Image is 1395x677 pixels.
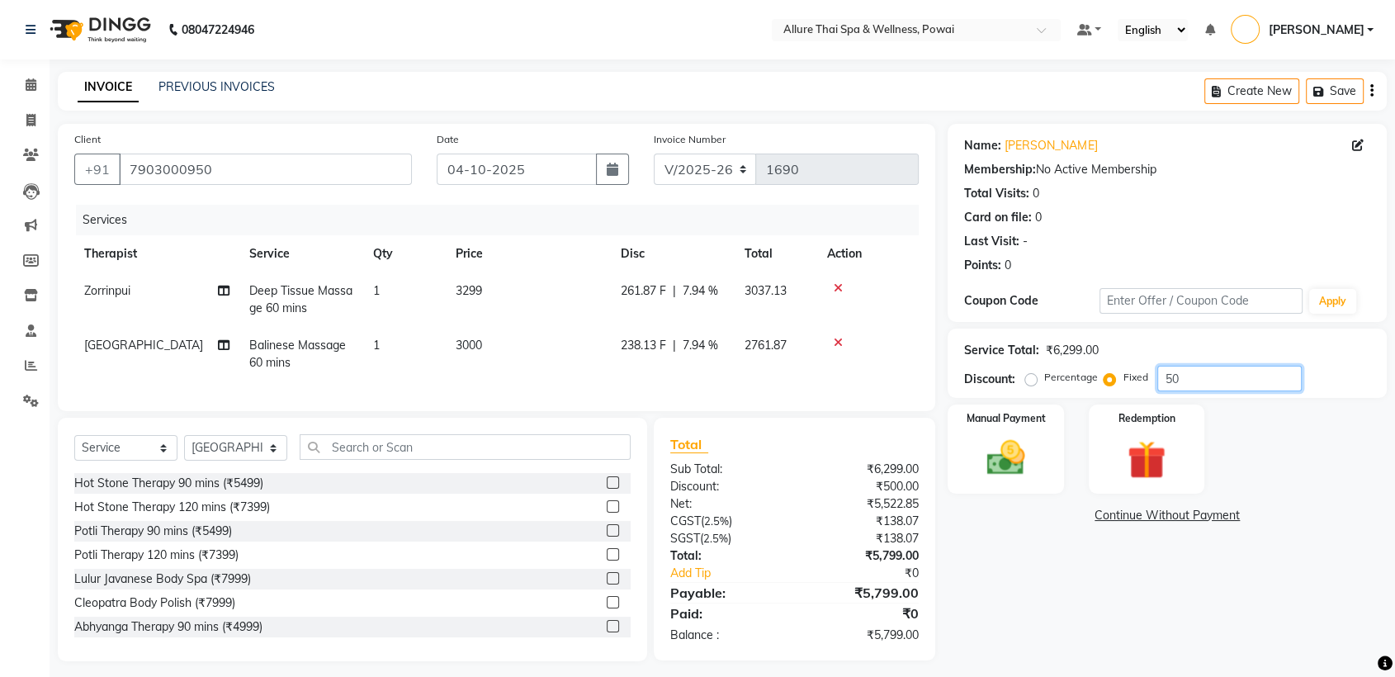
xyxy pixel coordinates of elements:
div: Services [76,205,931,235]
span: 238.13 F [621,337,666,354]
span: Deep Tissue Massage 60 mins [249,283,352,315]
div: - [1023,233,1028,250]
div: Abhyanga Therapy 90 mins (₹4999) [74,618,262,636]
div: Service Total: [964,342,1039,359]
input: Search by Name/Mobile/Email/Code [119,154,412,185]
span: 7.94 % [683,337,718,354]
span: 1 [373,338,380,353]
label: Fixed [1123,370,1147,385]
div: No Active Membership [964,161,1370,178]
div: Potli Therapy 90 mins (₹5499) [74,523,232,540]
span: [PERSON_NAME] [1268,21,1364,39]
div: ₹6,299.00 [795,461,932,478]
span: 2.5% [703,532,728,545]
div: Name: [964,137,1001,154]
img: Prashant Mistry [1231,15,1260,44]
div: ₹500.00 [795,478,932,495]
div: ₹6,299.00 [1046,342,1098,359]
div: Last Visit: [964,233,1019,250]
img: _cash.svg [975,436,1037,480]
div: Cleopatra Body Polish (₹7999) [74,594,235,612]
span: 2.5% [704,514,729,528]
a: Continue Without Payment [951,507,1383,524]
img: logo [42,7,155,53]
div: 0 [1035,209,1042,226]
div: ₹5,799.00 [795,583,932,603]
label: Client [74,132,101,147]
div: ₹0 [817,565,931,582]
div: ₹138.07 [795,513,932,530]
span: SGST [670,531,700,546]
div: Balance : [658,627,795,644]
button: Save [1306,78,1364,104]
label: Date [437,132,459,147]
th: Total [735,235,817,272]
div: 0 [1033,185,1039,202]
span: 2761.87 [745,338,787,353]
th: Therapist [74,235,239,272]
span: [GEOGRAPHIC_DATA] [84,338,203,353]
span: 261.87 F [621,282,666,300]
div: ₹0 [795,604,932,623]
span: Total [670,436,708,453]
div: Payable: [658,583,795,603]
span: | [673,337,676,354]
a: INVOICE [78,73,139,102]
th: Disc [611,235,735,272]
div: Hot Stone Therapy 90 mins (₹5499) [74,475,263,492]
div: Hot Stone Therapy 120 mins (₹7399) [74,499,270,516]
button: Create New [1204,78,1299,104]
div: ₹5,799.00 [795,547,932,565]
span: | [673,282,676,300]
span: Zorrinpui [84,283,130,298]
div: ( ) [658,530,795,547]
div: Card on file: [964,209,1032,226]
div: Points: [964,257,1001,274]
label: Percentage [1044,370,1097,385]
label: Manual Payment [967,411,1046,426]
th: Price [446,235,611,272]
span: 3037.13 [745,283,787,298]
span: CGST [670,514,701,528]
div: Total: [658,547,795,565]
div: Coupon Code [964,292,1099,310]
span: 7.94 % [683,282,718,300]
div: Membership: [964,161,1036,178]
div: Potli Therapy 120 mins (₹7399) [74,547,239,564]
div: Discount: [658,478,795,495]
div: ₹5,799.00 [795,627,932,644]
th: Service [239,235,363,272]
th: Qty [363,235,446,272]
label: Redemption [1118,411,1175,426]
div: Sub Total: [658,461,795,478]
input: Enter Offer / Coupon Code [1099,288,1303,314]
div: ₹5,522.85 [795,495,932,513]
th: Action [817,235,919,272]
span: 1 [373,283,380,298]
a: [PERSON_NAME] [1005,137,1097,154]
button: +91 [74,154,121,185]
div: Lulur Javanese Body Spa (₹7999) [74,570,251,588]
input: Search or Scan [300,434,631,460]
div: Total Visits: [964,185,1029,202]
label: Invoice Number [654,132,726,147]
button: Apply [1309,289,1356,314]
div: 0 [1005,257,1011,274]
a: PREVIOUS INVOICES [158,79,275,94]
div: Paid: [658,604,795,623]
b: 08047224946 [182,7,254,53]
a: Add Tip [658,565,817,582]
span: Balinese Massage 60 mins [249,338,346,370]
div: ₹138.07 [795,530,932,547]
div: Net: [658,495,795,513]
div: Discount: [964,371,1015,388]
span: 3299 [456,283,482,298]
div: ( ) [658,513,795,530]
img: _gift.svg [1115,436,1177,484]
span: 3000 [456,338,482,353]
